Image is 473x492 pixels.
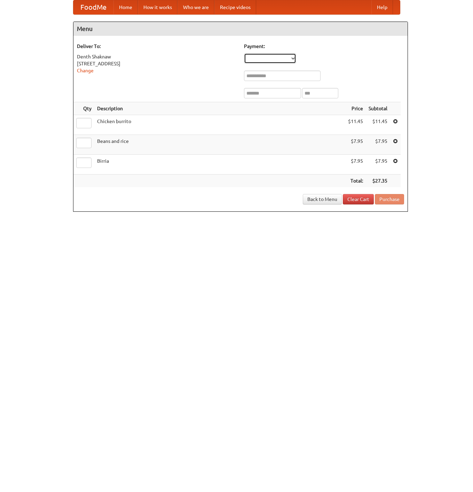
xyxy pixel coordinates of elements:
h5: Payment: [244,43,404,50]
td: $11.45 [345,115,366,135]
td: $7.95 [345,135,366,155]
th: Subtotal [366,102,390,115]
th: Price [345,102,366,115]
a: Change [77,68,94,73]
a: Help [371,0,393,14]
h4: Menu [73,22,408,36]
button: Purchase [375,194,404,204]
a: Clear Cart [343,194,374,204]
td: $7.95 [366,135,390,155]
td: Chicken burrito [94,115,345,135]
td: Birria [94,155,345,175]
a: Home [113,0,138,14]
td: $7.95 [345,155,366,175]
td: $7.95 [366,155,390,175]
th: $27.35 [366,175,390,187]
td: $11.45 [366,115,390,135]
a: Recipe videos [214,0,256,14]
a: Who we are [178,0,214,14]
th: Qty [73,102,94,115]
a: How it works [138,0,178,14]
div: [STREET_ADDRESS] [77,60,237,67]
th: Total: [345,175,366,187]
th: Description [94,102,345,115]
a: Back to Menu [303,194,342,204]
a: FoodMe [73,0,113,14]
h5: Deliver To: [77,43,237,50]
td: Beans and rice [94,135,345,155]
div: Denth Shaknaw [77,53,237,60]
